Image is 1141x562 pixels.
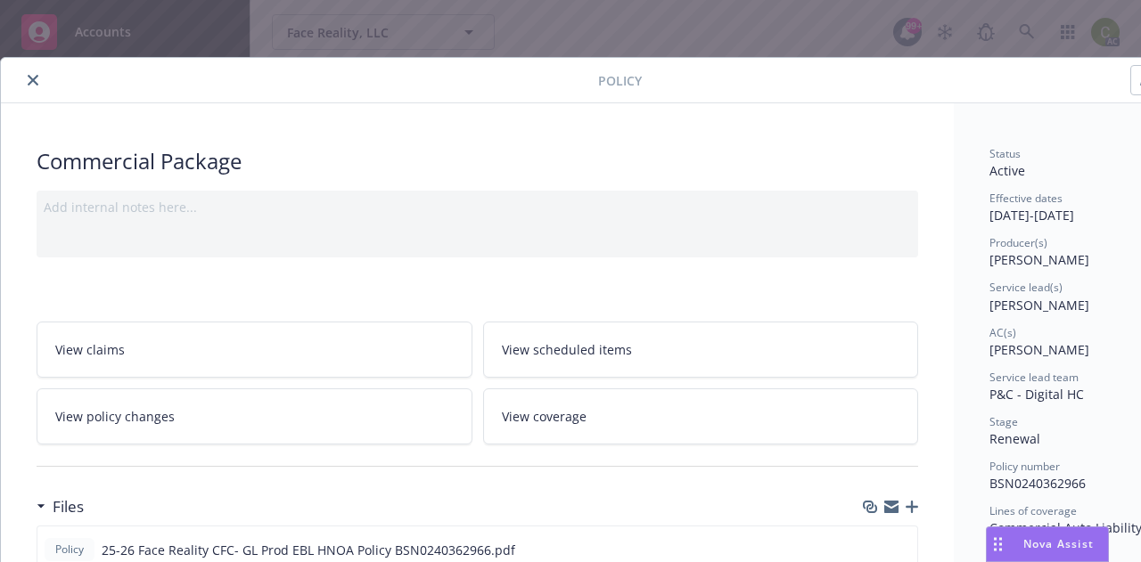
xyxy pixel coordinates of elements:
[989,146,1021,161] span: Status
[989,341,1089,358] span: [PERSON_NAME]
[989,325,1016,340] span: AC(s)
[37,495,84,518] div: Files
[483,322,919,378] a: View scheduled items
[989,414,1018,429] span: Stage
[1023,536,1094,551] span: Nova Assist
[989,475,1086,492] span: BSN0240362966
[483,388,919,444] a: View coverage
[989,459,1060,474] span: Policy number
[866,541,880,559] button: download file
[989,251,1089,268] span: [PERSON_NAME]
[44,198,911,216] div: Add internal notes here...
[102,541,515,559] span: 25-26 Face Reality CFC- GL Prod EBL HNOA Policy BSN0240362966.pdf
[989,430,1040,447] span: Renewal
[37,322,472,378] a: View claims
[53,495,84,518] h3: Files
[22,69,44,91] button: close
[37,388,472,444] a: View policy changes
[502,340,632,359] span: View scheduled items
[989,503,1077,518] span: Lines of coverage
[989,235,1047,250] span: Producer(s)
[55,340,125,359] span: View claims
[598,71,642,90] span: Policy
[989,162,1025,179] span: Active
[986,526,1109,562] button: Nova Assist
[37,146,918,176] div: Commercial Package
[987,527,1009,561] div: Drag to move
[894,541,910,559] button: preview file
[989,370,1079,385] span: Service lead team
[989,280,1063,295] span: Service lead(s)
[989,386,1084,403] span: P&C - Digital HC
[52,542,87,558] span: Policy
[989,191,1063,206] span: Effective dates
[502,407,587,426] span: View coverage
[989,297,1089,314] span: [PERSON_NAME]
[55,407,175,426] span: View policy changes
